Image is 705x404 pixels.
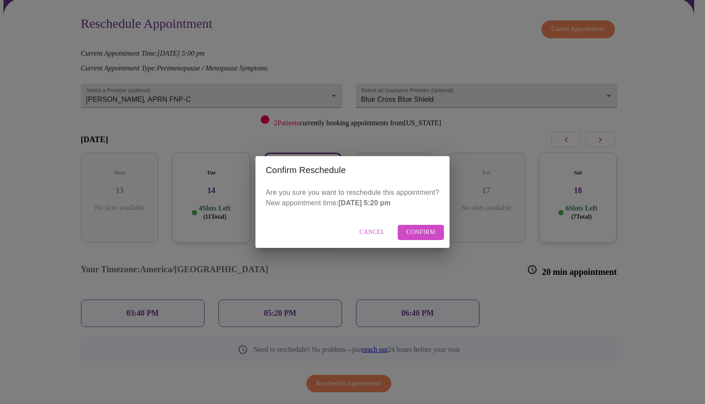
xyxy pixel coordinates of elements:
p: Are you sure you want to reschedule this appointment? New appointment time: [266,187,439,208]
h2: Confirm Reschedule [266,163,439,177]
span: Cancel [359,227,385,238]
button: Cancel [351,225,393,240]
button: Confirm [398,225,444,240]
span: Confirm [406,227,436,238]
strong: [DATE] 5:20 pm [339,199,391,207]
